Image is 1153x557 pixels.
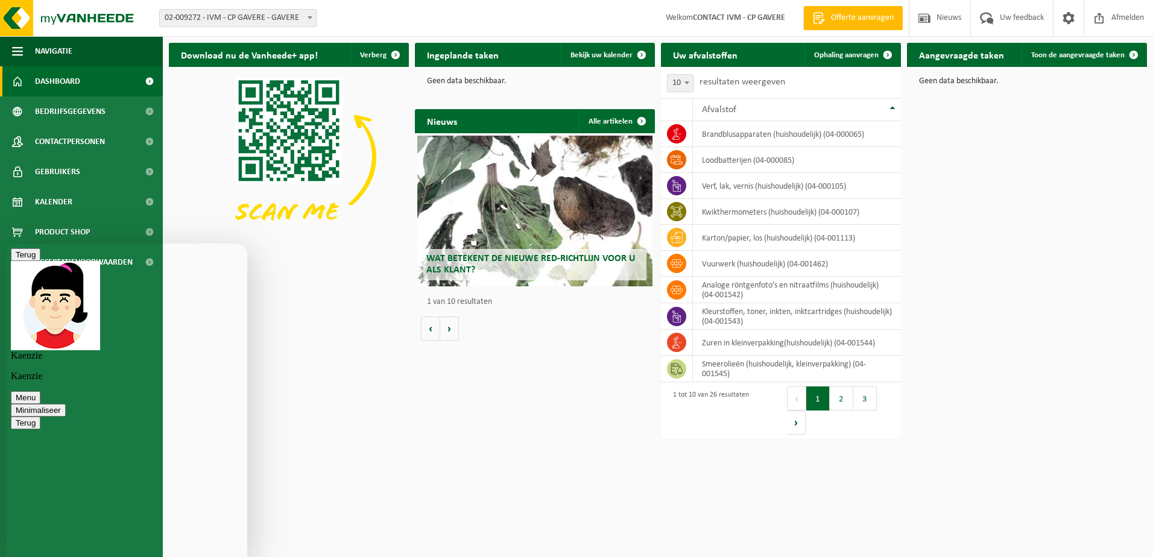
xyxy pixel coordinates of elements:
a: Alle artikelen [579,109,654,133]
a: Toon de aangevraagde taken [1022,43,1146,67]
td: karton/papier, los (huishoudelijk) (04-001113) [693,225,901,251]
span: Contactpersonen [35,127,105,157]
h2: Aangevraagde taken [907,43,1016,66]
h2: Ingeplande taken [415,43,511,66]
a: Ophaling aanvragen [804,43,900,67]
strong: CONTACT IVM - CP GAVERE [693,13,785,22]
span: Afvalstof [702,105,736,115]
a: Bekijk uw kalender [561,43,654,67]
button: Verberg [350,43,408,67]
td: kleurstoffen, toner, inkten, inktcartridges (huishoudelijk) (04-001543) [693,303,901,330]
h2: Download nu de Vanheede+ app! [169,43,330,66]
span: Ophaling aanvragen [814,51,879,59]
label: resultaten weergeven [700,77,785,87]
span: 02-009272 - IVM - CP GAVERE - GAVERE [160,10,316,27]
td: smeerolieën (huishoudelijk, kleinverpakking) (04-001545) [693,356,901,382]
span: Toon de aangevraagde taken [1031,51,1125,59]
span: Product Shop [35,217,90,247]
td: zuren in kleinverpakking(huishoudelijk) (04-001544) [693,330,901,356]
span: Dashboard [35,66,80,96]
td: brandblusapparaten (huishoudelijk) (04-000065) [693,121,901,147]
td: analoge röntgenfoto’s en nitraatfilms (huishoudelijk) (04-001542) [693,277,901,303]
button: 2 [830,386,853,411]
td: loodbatterijen (04-000085) [693,147,901,173]
button: 3 [853,386,877,411]
h2: Uw afvalstoffen [661,43,750,66]
span: 10 [667,74,693,92]
p: 1 van 10 resultaten [427,298,649,306]
button: Vorige [421,316,440,341]
a: Offerte aanvragen [803,6,903,30]
p: Geen data beschikbaar. [427,77,643,86]
td: verf, lak, vernis (huishoudelijk) (04-000105) [693,173,901,199]
button: Volgende [440,316,459,341]
iframe: chat widget [6,244,247,557]
button: 1 [806,386,830,411]
a: Wat betekent de nieuwe RED-richtlijn voor u als klant? [417,136,652,286]
span: Navigatie [35,36,72,66]
button: Previous [787,386,806,411]
td: kwikthermometers (huishoudelijk) (04-000107) [693,199,901,225]
p: Geen data beschikbaar. [919,77,1135,86]
span: Bekijk uw kalender [570,51,633,59]
span: Wat betekent de nieuwe RED-richtlijn voor u als klant? [426,254,635,275]
img: Download de VHEPlus App [169,67,409,247]
span: 10 [668,75,693,92]
div: 1 tot 10 van 26 resultaten [667,385,749,436]
span: Kalender [35,187,72,217]
span: Verberg [360,51,387,59]
span: Offerte aanvragen [828,12,897,24]
span: Bedrijfsgegevens [35,96,106,127]
td: vuurwerk (huishoudelijk) (04-001462) [693,251,901,277]
h2: Nieuws [415,109,469,133]
span: Gebruikers [35,157,80,187]
span: 02-009272 - IVM - CP GAVERE - GAVERE [159,9,317,27]
button: Next [787,411,806,435]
